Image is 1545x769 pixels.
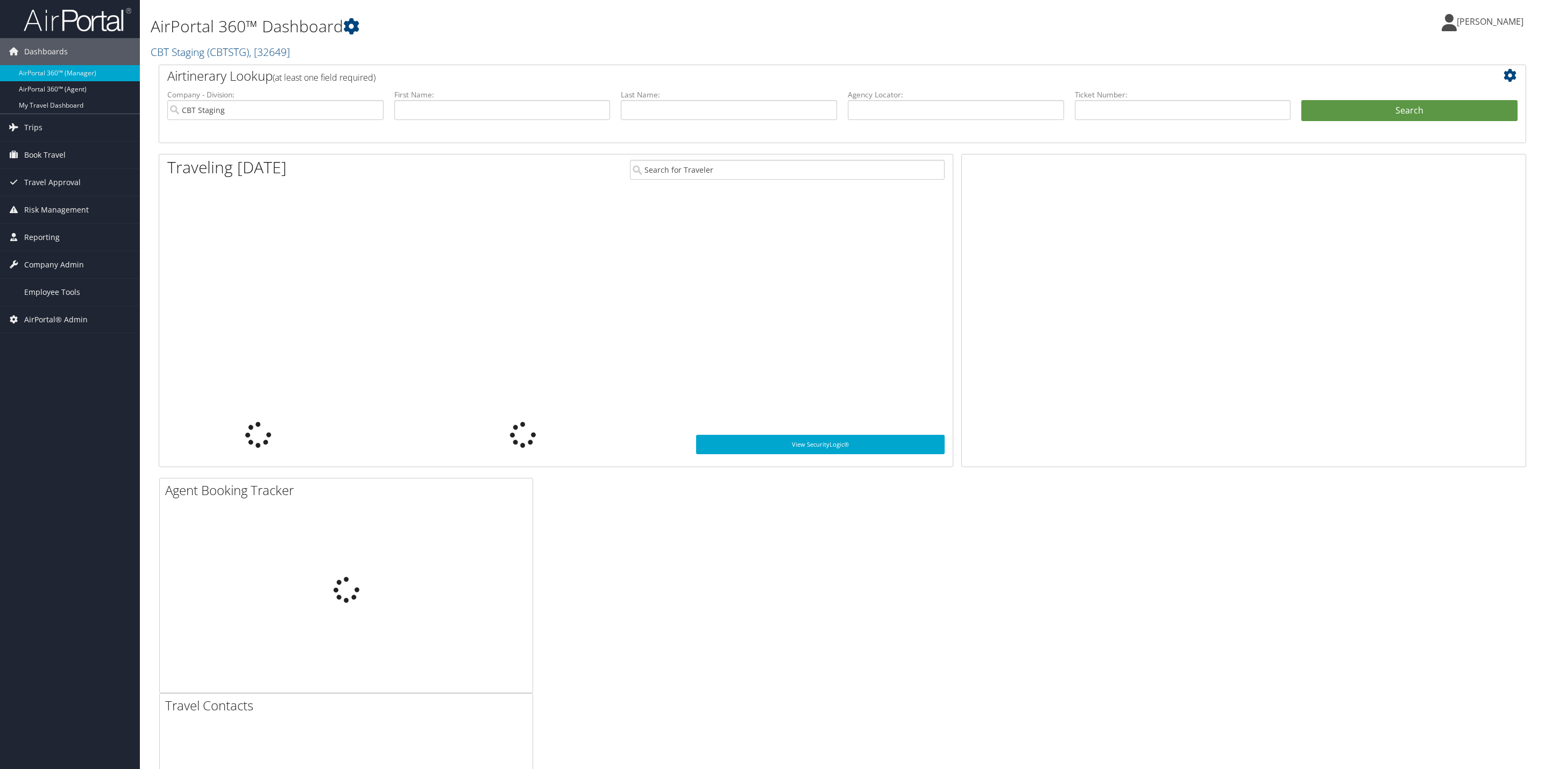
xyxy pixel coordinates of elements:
span: Reporting [24,224,60,251]
span: Book Travel [24,142,66,168]
label: Last Name: [621,89,837,100]
a: [PERSON_NAME] [1442,5,1534,38]
h1: AirPortal 360™ Dashboard [151,15,1073,38]
label: First Name: [394,89,611,100]
img: airportal-logo.png [24,7,131,32]
span: AirPortal® Admin [24,306,88,333]
span: Employee Tools [24,279,80,306]
h2: Agent Booking Tracker [165,481,533,499]
span: Dashboards [24,38,68,65]
span: ( CBTSTG ) [207,45,249,59]
label: Agency Locator: [848,89,1064,100]
span: Risk Management [24,196,89,223]
span: Travel Approval [24,169,81,196]
span: , [ 32649 ] [249,45,290,59]
a: View SecurityLogic® [696,435,945,454]
a: CBT Staging [151,45,290,59]
span: (at least one field required) [273,72,375,83]
span: Company Admin [24,251,84,278]
button: Search [1301,100,1518,122]
input: Search for Traveler [630,160,944,180]
span: Trips [24,114,42,141]
h2: Airtinerary Lookup [167,67,1404,85]
label: Company - Division: [167,89,384,100]
label: Ticket Number: [1075,89,1291,100]
h1: Traveling [DATE] [167,156,287,179]
span: [PERSON_NAME] [1457,16,1523,27]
